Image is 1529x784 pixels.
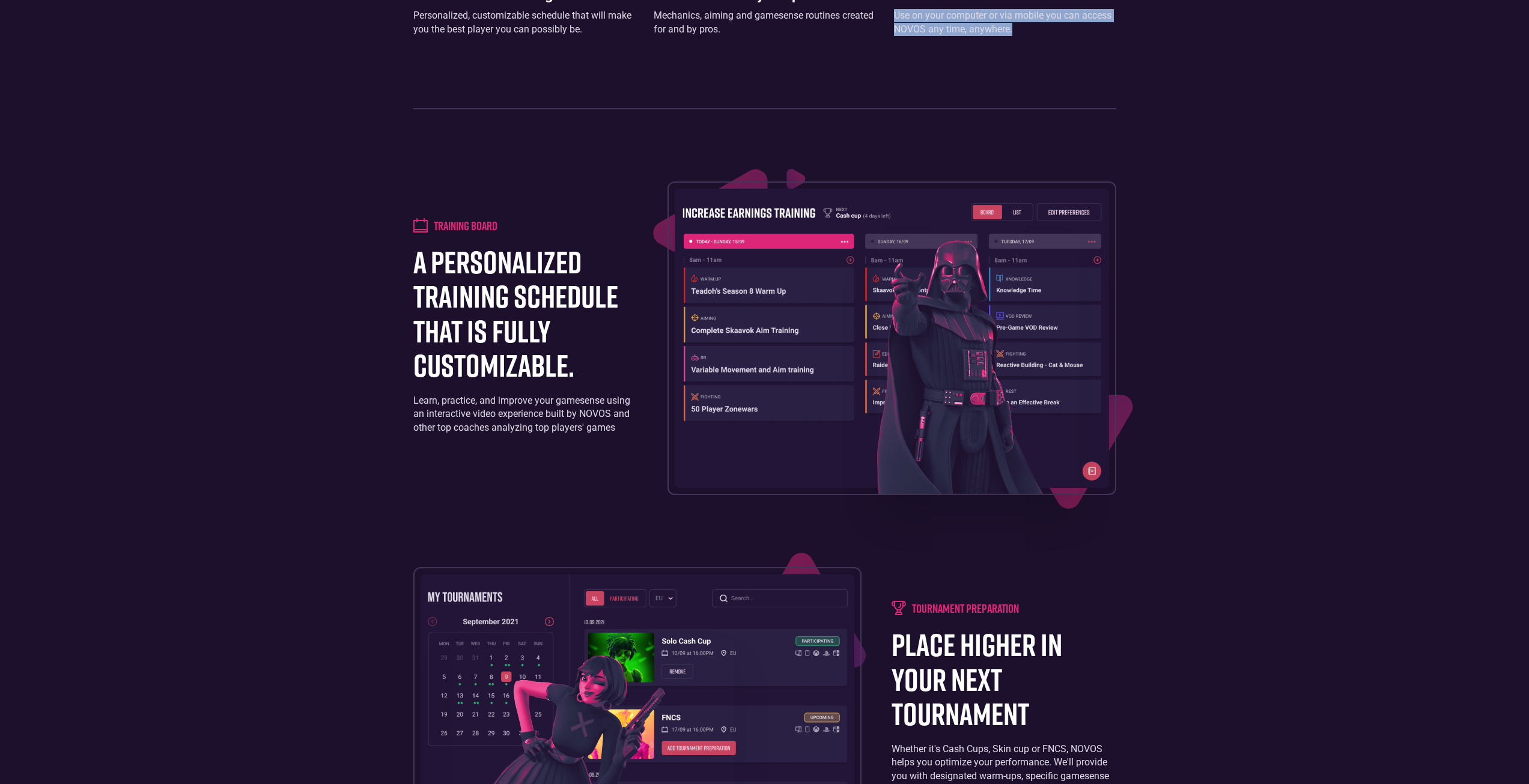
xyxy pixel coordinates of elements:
[892,627,1116,731] h1: place higher in your next tournament
[413,9,636,36] div: Personalized, customizable schedule that will make you the best player you can possibly be.
[894,9,1116,36] div: Use on your computer or via mobile you can access NOVOS any time, anywhere.
[413,394,637,434] div: Learn, practice, and improve your gamesense using an interactive video experience built by NOVOS ...
[912,601,1019,615] h4: tournament preparation
[413,245,637,382] h1: a personalized training schedule that is fully customizable.
[654,9,876,36] div: Mechanics, aiming and gamesense routines created for and by pros.
[434,218,497,232] h4: Training board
